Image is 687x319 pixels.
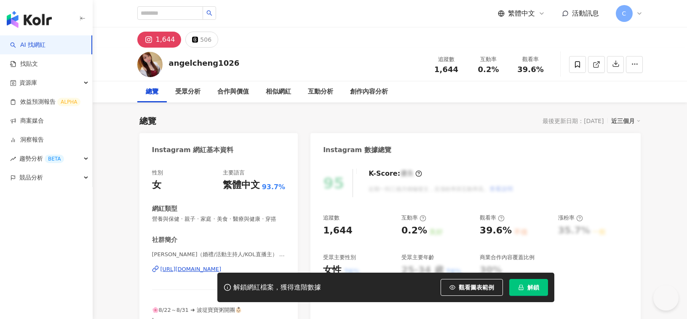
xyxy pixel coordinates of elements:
[10,98,80,106] a: 效益預測報告ALPHA
[152,251,286,258] span: [PERSON_NAME]（婚禮/活動主持人/KOL直播主） | angelcheng1026
[200,34,211,46] div: 506
[323,145,391,155] div: Instagram 數據總覽
[10,136,44,144] a: 洞察報告
[517,65,543,74] span: 39.6%
[7,11,52,28] img: logo
[515,55,547,64] div: 觀看率
[10,60,38,68] a: 找貼文
[308,87,333,97] div: 互動分析
[152,236,177,244] div: 社群簡介
[323,254,356,261] div: 受眾主要性別
[152,265,286,273] a: [URL][DOMAIN_NAME]
[10,41,45,49] a: searchAI 找網紅
[441,279,503,296] button: 觀看圖表範例
[19,149,64,168] span: 趨勢分析
[137,32,182,48] button: 1,644
[323,264,342,277] div: 女性
[10,117,44,125] a: 商案媒合
[223,169,245,177] div: 主要語言
[508,9,535,18] span: 繁體中文
[156,34,175,46] div: 1,644
[175,87,200,97] div: 受眾分析
[146,87,158,97] div: 總覽
[401,254,434,261] div: 受眾主要年齡
[160,265,222,273] div: [URL][DOMAIN_NAME]
[401,214,426,222] div: 互動率
[152,204,177,213] div: 網紅類型
[217,87,249,97] div: 合作與價值
[527,284,539,291] span: 解鎖
[266,87,291,97] div: 相似網紅
[152,179,161,192] div: 女
[152,215,286,223] span: 營養與保健 · 親子 · 家庭 · 美食 · 醫療與健康 · 穿搭
[622,9,626,18] span: C
[480,254,535,261] div: 商業合作內容覆蓋比例
[152,145,234,155] div: Instagram 網紅基本資料
[169,58,240,68] div: angelcheng1026
[350,87,388,97] div: 創作內容分析
[139,115,156,127] div: 總覽
[137,52,163,77] img: KOL Avatar
[459,284,494,291] span: 觀看圖表範例
[19,73,37,92] span: 資源庫
[543,118,604,124] div: 最後更新日期：[DATE]
[323,214,339,222] div: 追蹤數
[19,168,43,187] span: 競品分析
[152,169,163,177] div: 性別
[509,279,548,296] button: 解鎖
[401,224,427,237] div: 0.2%
[478,65,499,74] span: 0.2%
[185,32,218,48] button: 506
[223,179,260,192] div: 繁體中文
[480,214,505,222] div: 觀看率
[611,115,641,126] div: 近三個月
[233,283,321,292] div: 解鎖網紅檔案，獲得進階數據
[518,284,524,290] span: lock
[206,10,212,16] span: search
[434,65,458,74] span: 1,644
[430,55,462,64] div: 追蹤數
[45,155,64,163] div: BETA
[572,9,599,17] span: 活動訊息
[323,224,353,237] div: 1,644
[558,214,583,222] div: 漲粉率
[369,169,422,178] div: K-Score :
[10,156,16,162] span: rise
[480,224,512,237] div: 39.6%
[262,182,286,192] span: 93.7%
[473,55,505,64] div: 互動率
